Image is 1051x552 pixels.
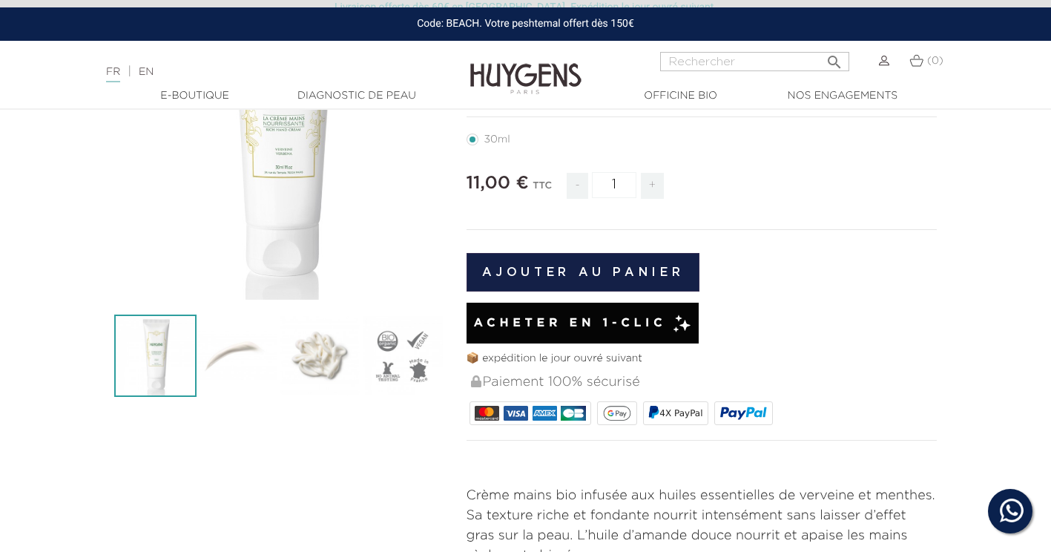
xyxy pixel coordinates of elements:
[467,351,938,367] p: 📦 expédition le jour ouvré suivant
[603,406,631,421] img: google_pay
[106,67,120,82] a: FR
[768,88,917,104] a: Nos engagements
[533,170,552,210] div: TTC
[826,49,843,67] i: 
[821,47,848,68] button: 
[99,63,426,81] div: |
[283,88,431,104] a: Diagnostic de peau
[470,367,938,398] div: Paiement 100% sécurisé
[114,315,197,397] img: La Crème Mains Nourrissante
[607,88,755,104] a: Officine Bio
[561,406,585,421] img: CB_NATIONALE
[467,253,700,292] button: Ajouter au panier
[659,408,702,418] span: 4X PayPal
[592,172,636,198] input: Quantité
[475,406,499,421] img: MASTERCARD
[533,406,557,421] img: AMEX
[471,375,481,387] img: Paiement 100% sécurisé
[467,174,529,192] span: 11,00 €
[139,67,154,77] a: EN
[504,406,528,421] img: VISA
[121,88,269,104] a: E-Boutique
[927,56,943,66] span: (0)
[470,39,581,96] img: Huygens
[567,173,587,199] span: -
[467,134,528,145] label: 30ml
[641,173,665,199] span: +
[660,52,849,71] input: Rechercher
